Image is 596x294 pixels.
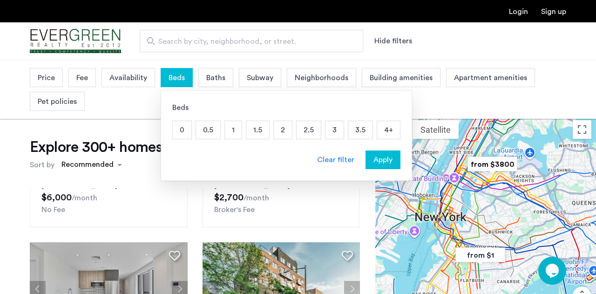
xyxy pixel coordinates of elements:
[30,24,121,59] a: Cazamio Logo
[541,8,566,15] a: Registration
[325,121,344,139] p: 3
[225,121,242,139] p: 1
[206,72,225,83] span: Baths
[247,72,273,83] span: Subway
[370,72,433,83] span: Building amenities
[246,121,269,139] p: 1.5
[454,72,527,83] span: Apartment amenities
[295,72,348,83] span: Neighborhoods
[173,121,191,139] p: 0
[509,8,528,15] a: Login
[172,102,400,113] div: Beds
[38,96,77,107] span: Pet policies
[373,154,393,165] span: Apply
[169,72,185,83] span: Beds
[348,121,372,139] p: 3.5
[274,121,292,139] p: 2
[196,121,220,139] p: 0.5
[158,36,337,47] span: Search by city, neighborhood, or street.
[297,121,321,139] p: 2.5
[76,72,88,83] span: Fee
[377,121,400,139] p: 4+
[366,150,400,169] button: button
[38,72,55,83] span: Price
[317,154,354,165] div: Clear filter
[30,24,121,59] img: logo
[538,257,568,285] iframe: chat widget
[109,72,147,83] span: Availability
[140,30,363,52] input: Apartment Search
[374,35,412,47] button: Show or hide filters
